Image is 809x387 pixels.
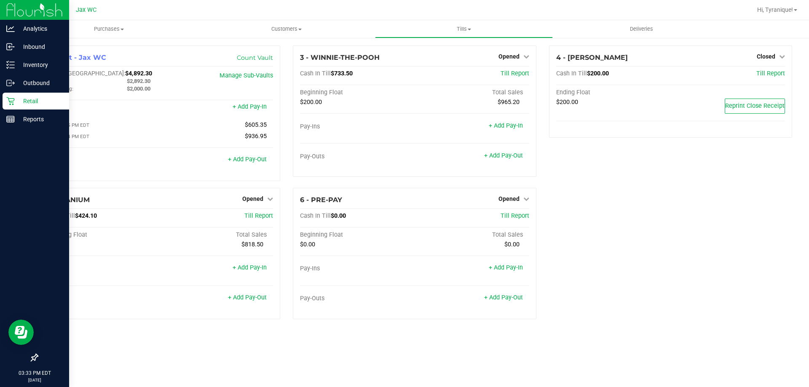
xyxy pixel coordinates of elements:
span: $424.10 [75,212,97,219]
div: Pay-Ins [300,123,415,131]
span: Deliveries [619,25,664,33]
a: Customers [198,20,375,38]
a: Count Vault [237,54,273,61]
a: + Add Pay-In [489,264,523,271]
p: Analytics [15,24,65,34]
span: 4 - [PERSON_NAME] [556,53,628,61]
span: $200.00 [556,99,578,106]
p: Outbound [15,78,65,88]
span: $2,000.00 [127,85,150,92]
inline-svg: Outbound [6,79,15,87]
inline-svg: Retail [6,97,15,105]
span: $0.00 [504,241,520,248]
a: + Add Pay-In [233,103,267,110]
a: Manage Sub-Vaults [220,72,273,79]
span: Cash In Till [556,70,587,77]
span: 1 - Vault - Jax WC [44,53,106,61]
p: Retail [15,96,65,106]
span: Opened [242,195,263,202]
a: Deliveries [553,20,730,38]
inline-svg: Inbound [6,43,15,51]
p: Inbound [15,42,65,52]
div: Ending Float [556,89,671,96]
div: Pay-Outs [300,153,415,160]
span: $0.00 [300,241,315,248]
div: Pay-Outs [44,157,159,164]
span: Cash In Till [300,212,331,219]
div: Pay-Ins [44,265,159,272]
span: Tills [375,25,552,33]
inline-svg: Inventory [6,61,15,69]
a: + Add Pay-In [489,122,523,129]
p: 03:33 PM EDT [4,369,65,377]
span: Opened [498,53,520,60]
a: + Add Pay-Out [484,152,523,159]
span: $2,892.30 [127,78,150,84]
div: Total Sales [415,89,529,96]
span: Cash In [GEOGRAPHIC_DATA]: [44,70,125,77]
div: Beginning Float [300,89,415,96]
div: Pay-Ins [300,265,415,272]
div: Pay-Outs [44,295,159,302]
inline-svg: Reports [6,115,15,123]
a: Purchases [20,20,198,38]
span: Opened [498,195,520,202]
span: Closed [757,53,775,60]
span: $605.35 [245,121,267,128]
span: Jax WC [76,6,96,13]
span: $818.50 [241,241,263,248]
span: $965.20 [498,99,520,106]
div: Total Sales [415,231,529,239]
a: Till Report [244,212,273,219]
p: Reports [15,114,65,124]
a: + Add Pay-In [233,264,267,271]
span: $0.00 [331,212,346,219]
iframe: Resource center [8,320,34,345]
a: Till Report [501,212,529,219]
span: $733.50 [331,70,353,77]
span: Cash In Till [300,70,331,77]
span: $4,892.30 [125,70,152,77]
a: + Add Pay-Out [484,294,523,301]
span: $200.00 [300,99,322,106]
span: Hi, Tyranique! [757,6,793,13]
a: + Add Pay-Out [228,294,267,301]
div: Total Sales [159,231,273,239]
span: 6 - PRE-PAY [300,196,342,204]
div: Beginning Float [44,231,159,239]
a: Tills [375,20,552,38]
span: $936.95 [245,133,267,140]
span: $200.00 [587,70,609,77]
p: [DATE] [4,377,65,383]
div: Pay-Outs [300,295,415,302]
inline-svg: Analytics [6,24,15,33]
span: Purchases [20,25,198,33]
span: Customers [198,25,375,33]
a: Till Report [501,70,529,77]
a: Till Report [756,70,785,77]
div: Pay-Ins [44,104,159,112]
div: Beginning Float [300,231,415,239]
span: Reprint Close Receipt [725,102,785,109]
a: + Add Pay-Out [228,156,267,163]
span: 3 - WINNIE-THE-POOH [300,53,380,61]
p: Inventory [15,60,65,70]
button: Reprint Close Receipt [725,99,785,114]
